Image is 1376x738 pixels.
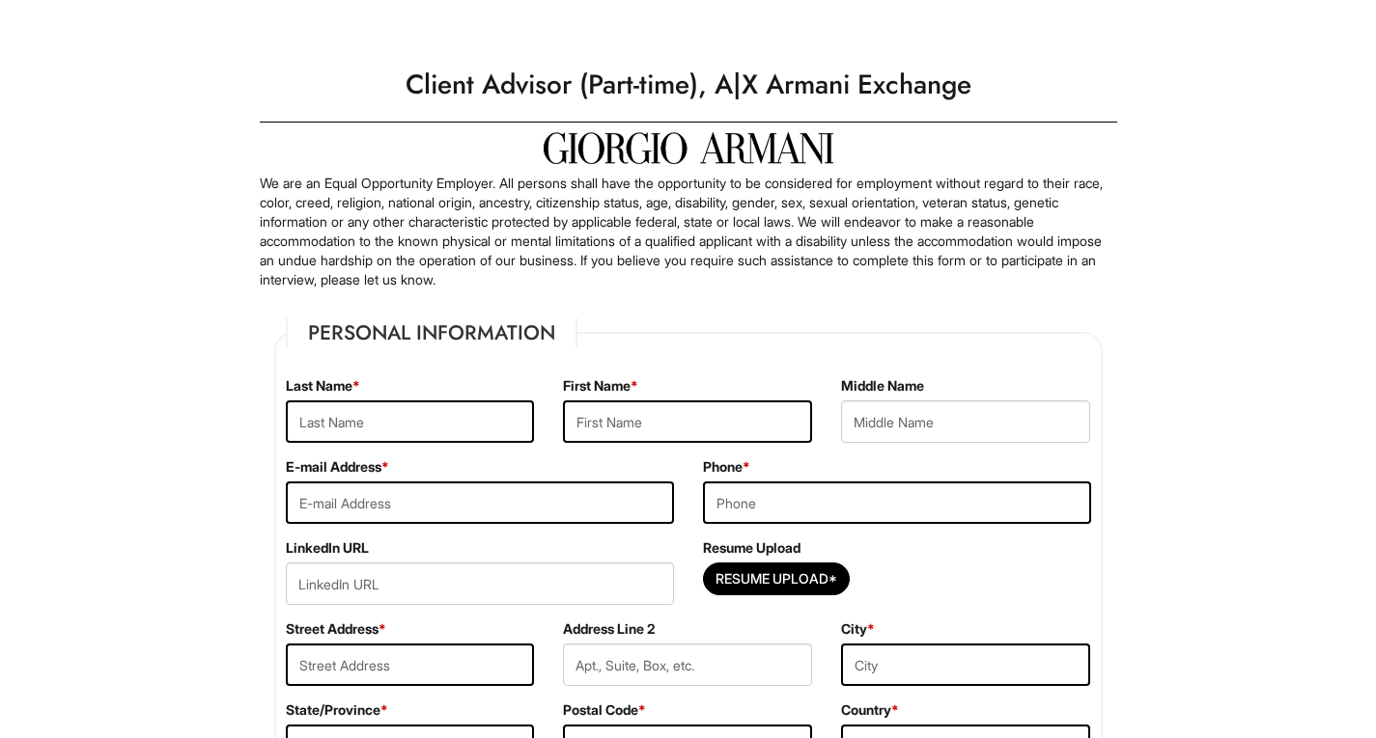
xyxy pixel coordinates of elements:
[563,643,812,686] input: Apt., Suite, Box, etc.
[703,481,1091,524] input: Phone
[286,619,386,639] label: Street Address
[563,619,655,639] label: Address Line 2
[563,400,812,443] input: First Name
[286,400,535,443] input: Last Name
[250,58,1127,112] h1: Client Advisor (Part-time), A|X Armani Exchange
[841,619,875,639] label: City
[703,562,850,595] button: Resume Upload*Resume Upload*
[563,700,646,720] label: Postal Code
[703,538,800,558] label: Resume Upload
[841,400,1090,443] input: Middle Name
[841,700,899,720] label: Country
[286,376,360,396] label: Last Name
[703,457,750,477] label: Phone
[286,318,577,347] legend: Personal Information
[563,376,638,396] label: First Name
[841,376,924,396] label: Middle Name
[544,132,833,164] img: Giorgio Armani
[286,481,674,524] input: E-mail Address
[260,174,1117,289] p: We are an Equal Opportunity Employer. All persons shall have the opportunity to be considered for...
[286,643,535,686] input: Street Address
[286,562,674,605] input: LinkedIn URL
[841,643,1090,686] input: City
[286,700,388,720] label: State/Province
[286,457,389,477] label: E-mail Address
[286,538,369,558] label: LinkedIn URL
